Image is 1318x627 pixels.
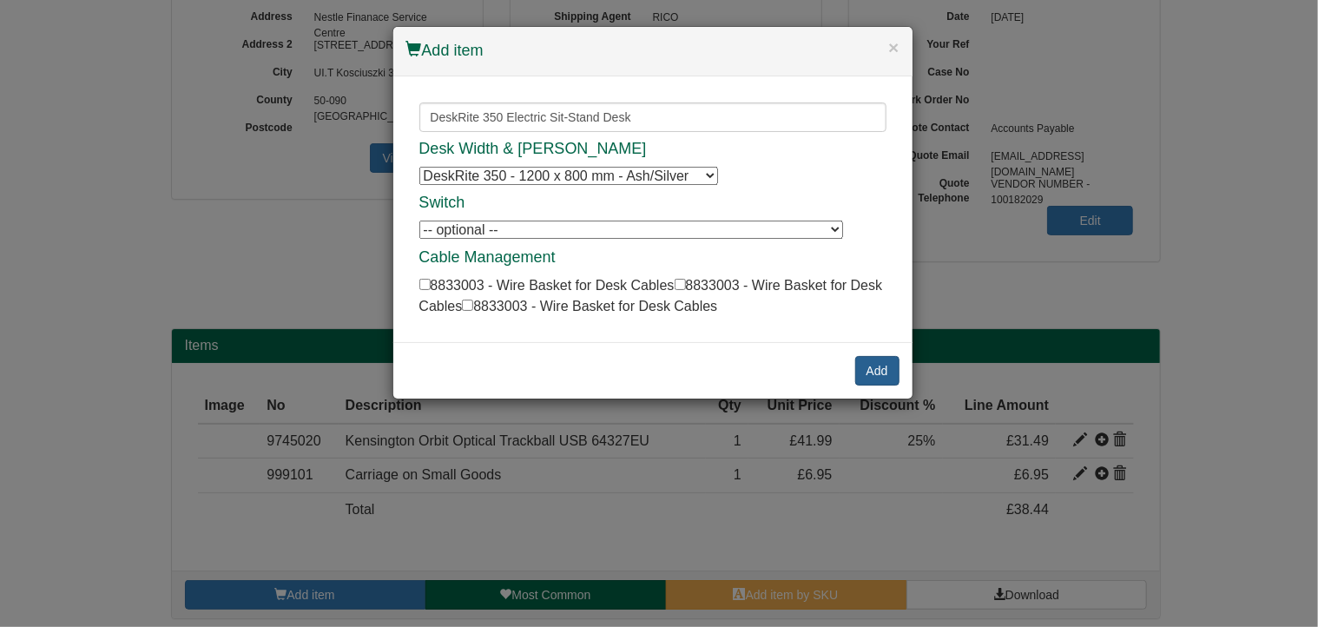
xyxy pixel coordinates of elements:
[855,356,900,386] button: Add
[406,40,900,63] h4: Add item
[419,141,886,158] h4: Desk Width & [PERSON_NAME]
[419,141,886,317] div: 8833003 - Wire Basket for Desk Cables 8833003 - Wire Basket for Desk Cables 8833003 - Wire Basket...
[419,195,886,212] h4: Switch
[888,38,899,56] button: ×
[419,102,886,132] input: Search for a product
[419,249,886,267] h4: Cable Management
